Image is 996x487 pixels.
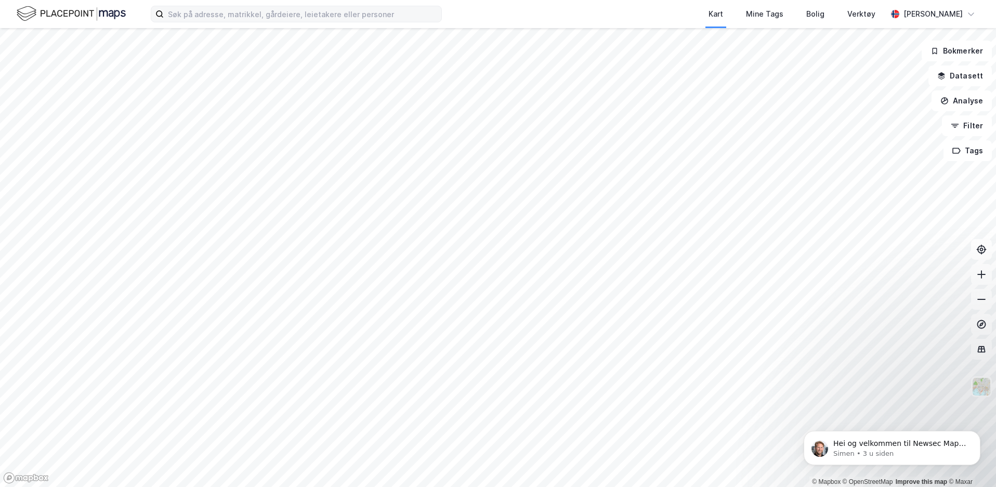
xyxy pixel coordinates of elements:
[896,478,947,485] a: Improve this map
[3,472,49,484] a: Mapbox homepage
[903,8,963,20] div: [PERSON_NAME]
[928,65,992,86] button: Datasett
[943,140,992,161] button: Tags
[806,8,824,20] div: Bolig
[932,90,992,111] button: Analyse
[17,5,126,23] img: logo.f888ab2527a4732fd821a326f86c7f29.svg
[972,377,991,397] img: Z
[843,478,893,485] a: OpenStreetMap
[847,8,875,20] div: Verktøy
[922,41,992,61] button: Bokmerker
[942,115,992,136] button: Filter
[709,8,723,20] div: Kart
[164,6,441,22] input: Søk på adresse, matrikkel, gårdeiere, leietakere eller personer
[812,478,841,485] a: Mapbox
[788,409,996,482] iframe: Intercom notifications melding
[746,8,783,20] div: Mine Tags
